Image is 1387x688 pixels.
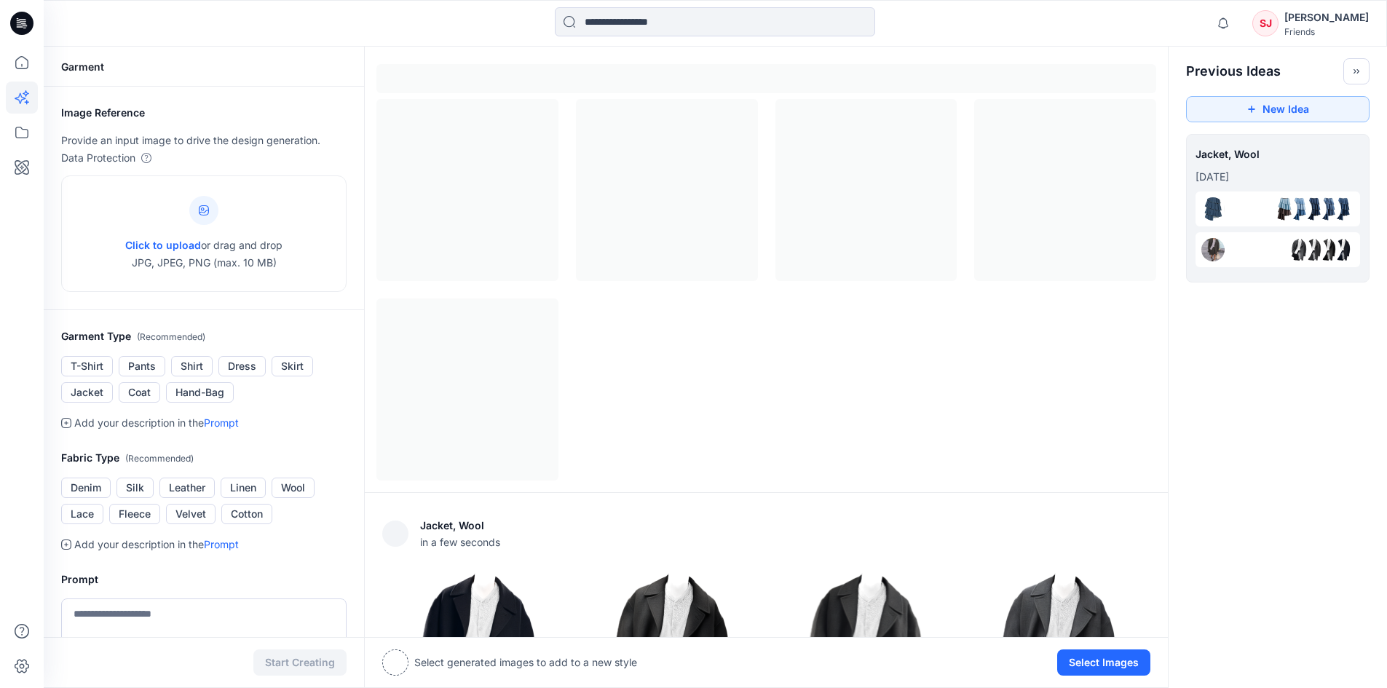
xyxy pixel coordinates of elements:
span: ( Recommended ) [125,453,194,464]
img: 2.png [1302,238,1325,261]
h2: Prompt [61,571,347,588]
button: Denim [61,478,111,498]
h2: Garment Type [61,328,347,346]
img: 1.png [1316,197,1340,221]
button: Pants [119,356,165,376]
p: Provide an input image to drive the design generation. [61,132,347,149]
img: 3.png [1287,238,1311,261]
button: Jacket [61,382,113,403]
button: Coat [119,382,160,403]
p: Add your description in the [74,414,239,432]
span: ( Recommended ) [137,331,205,342]
img: 0.png [1331,197,1354,221]
button: Hand-Bag [166,382,234,403]
div: Friends [1284,26,1369,37]
button: Wool [272,478,315,498]
button: Cotton [221,504,272,524]
h2: Image Reference [61,104,347,122]
span: Jacket, Wool [1196,143,1360,165]
p: Data Protection [61,149,135,167]
p: July 17, 2025 [1196,168,1360,186]
img: 1.png [1316,238,1340,261]
button: T-Shirt [61,356,113,376]
h2: Previous Ideas [1186,63,1281,80]
img: 0.png [1331,238,1354,261]
img: eyJhbGciOiJIUzI1NiIsImtpZCI6IjAiLCJ0eXAiOiJKV1QifQ.eyJkYXRhIjp7InR5cGUiOiJzdG9yYWdlIiwicGF0aCI6Im... [1201,197,1225,221]
button: Dress [218,356,266,376]
button: Silk [116,478,154,498]
img: 4.png [1273,197,1296,221]
img: 2.png [1302,197,1325,221]
img: eyJhbGciOiJIUzI1NiIsImtpZCI6IjAiLCJ0eXAiOiJKV1QifQ.eyJkYXRhIjp7InR5cGUiOiJzdG9yYWdlIiwicGF0aCI6Im... [1201,238,1225,261]
button: Toggle idea bar [1343,58,1370,84]
button: Velvet [166,504,216,524]
div: [PERSON_NAME] [1284,9,1369,26]
button: Fleece [109,504,160,524]
p: or drag and drop JPG, JPEG, PNG (max. 10 MB) [125,237,282,272]
button: Lace [61,504,103,524]
button: Select Images [1057,649,1150,676]
span: Click to upload [125,239,201,251]
button: Linen [221,478,266,498]
div: SJ [1252,10,1279,36]
p: Select generated images to add to a new style [414,654,637,671]
button: Shirt [171,356,213,376]
span: in a few seconds [420,534,500,550]
button: Skirt [272,356,313,376]
button: New Idea [1186,96,1370,122]
button: Leather [159,478,215,498]
p: Jacket, Wool [420,517,500,534]
a: Prompt [204,538,239,550]
p: Add your description in the [74,536,239,553]
img: 3.png [1287,197,1311,221]
h2: Fabric Type [61,449,347,467]
a: Prompt [204,416,239,429]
